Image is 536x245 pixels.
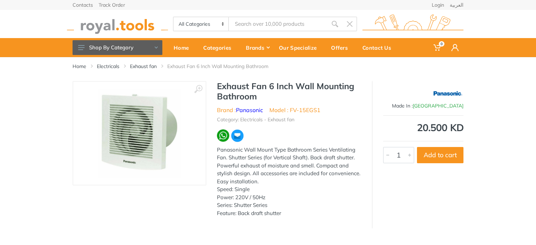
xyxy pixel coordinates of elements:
[326,38,357,57] a: Offers
[432,2,444,7] a: Login
[217,129,229,142] img: wa.webp
[73,63,463,70] nav: breadcrumb
[241,40,274,55] div: Brands
[274,40,326,55] div: Our Specialize
[73,63,86,70] a: Home
[67,14,168,34] img: royal.tools Logo
[198,40,241,55] div: Categories
[383,102,463,110] div: Made In :
[217,106,263,114] li: Brand :
[130,63,157,70] a: Exhaust fan
[198,38,241,57] a: Categories
[99,2,125,7] a: Track Order
[450,2,463,7] a: العربية
[362,14,463,34] img: royal.tools Logo
[169,38,198,57] a: Home
[217,116,294,123] li: Category: Electricals - Exhaust fan
[326,40,357,55] div: Offers
[217,81,361,102] h1: Exhaust Fan 6 Inch Wall Mounting Bathroom
[231,129,244,142] img: ma.webp
[236,106,263,114] a: Panasonic
[357,40,401,55] div: Contact Us
[357,38,401,57] a: Contact Us
[174,17,229,31] select: Category
[229,17,328,31] input: Site search
[73,40,162,55] button: Shop By Category
[413,103,463,109] span: [GEOGRAPHIC_DATA]
[417,147,463,163] button: Add to cart
[98,89,181,178] img: Royal Tools - Exhaust Fan 6 Inch Wall Mounting Bathroom
[169,40,198,55] div: Home
[383,123,463,133] div: 20.500 KD
[269,106,320,114] li: Model : FV-15EGS1
[429,38,447,57] a: 0
[73,2,93,7] a: Contacts
[97,63,119,70] a: Electricals
[217,146,361,218] div: Panasonic Wall Mount Type Bathroom Series Ventilating Fan. Shutter Series (for Vertical Shaft). B...
[431,85,464,102] img: Panasonic
[274,38,326,57] a: Our Specialize
[439,41,444,47] span: 0
[167,63,279,70] li: Exhaust Fan 6 Inch Wall Mounting Bathroom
